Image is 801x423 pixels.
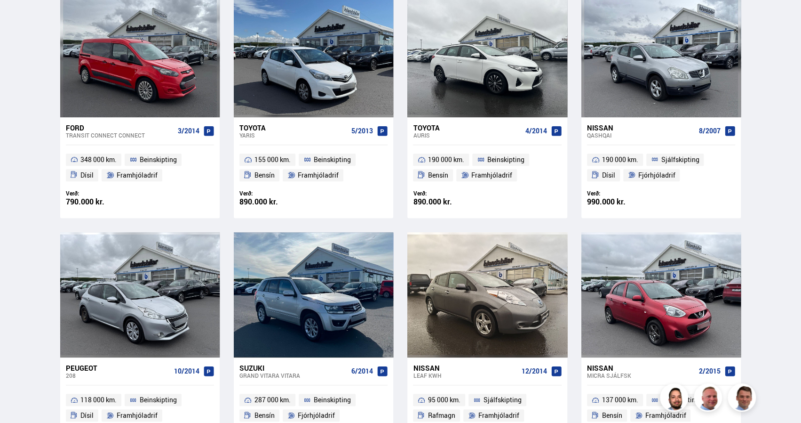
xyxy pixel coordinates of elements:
[254,410,275,421] span: Bensín
[298,170,339,181] span: Framhjóladrif
[587,190,661,197] div: Verð:
[413,364,517,372] div: Nissan
[661,385,690,413] img: nhp88E3Fdnt1Opn2.png
[478,410,519,421] span: Framhjóladrif
[254,170,275,181] span: Bensín
[80,154,117,165] span: 348 000 km.
[413,123,521,132] div: Toyota
[413,372,517,379] div: Leaf KWH
[587,123,695,132] div: Nissan
[254,154,291,165] span: 155 000 km.
[140,154,177,165] span: Beinskipting
[66,198,140,206] div: 790.000 kr.
[428,154,464,165] span: 190 000 km.
[484,394,522,406] span: Sjálfskipting
[428,394,460,406] span: 95 000 km.
[298,410,335,421] span: Fjórhjóladrif
[117,170,158,181] span: Framhjóladrif
[80,394,117,406] span: 118 000 km.
[351,367,373,375] span: 6/2014
[413,198,487,206] div: 890.000 kr.
[66,190,140,197] div: Verð:
[471,170,512,181] span: Framhjóladrif
[314,394,351,406] span: Beinskipting
[140,394,177,406] span: Beinskipting
[602,394,638,406] span: 137 000 km.
[602,410,622,421] span: Bensín
[413,132,521,138] div: Auris
[587,132,695,138] div: Qashqai
[587,198,661,206] div: 990.000 kr.
[239,190,314,197] div: Verð:
[351,127,373,135] span: 5/2013
[239,364,348,372] div: Suzuki
[638,170,675,181] span: Fjórhjóladrif
[699,127,721,135] span: 8/2007
[234,117,393,218] a: Toyota Yaris 5/2013 155 000 km. Beinskipting Bensín Framhjóladrif Verð: 890.000 kr.
[695,385,723,413] img: siFngHWaQ9KaOqBr.png
[581,117,741,218] a: Nissan Qashqai 8/2007 190 000 km. Sjálfskipting Dísil Fjórhjóladrif Verð: 990.000 kr.
[60,117,220,218] a: Ford Transit Connect CONNECT 3/2014 348 000 km. Beinskipting Dísil Framhjóladrif Verð: 790.000 kr.
[522,367,547,375] span: 12/2014
[525,127,547,135] span: 4/2014
[602,154,638,165] span: 190 000 km.
[645,410,686,421] span: Framhjóladrif
[254,394,291,406] span: 287 000 km.
[66,372,170,379] div: 208
[80,170,94,181] span: Dísil
[587,372,695,379] div: Micra SJÁLFSK
[428,410,455,421] span: Rafmagn
[66,132,174,138] div: Transit Connect CONNECT
[174,367,199,375] span: 10/2014
[66,364,170,372] div: Peugeot
[239,132,348,138] div: Yaris
[661,154,699,165] span: Sjálfskipting
[66,123,174,132] div: Ford
[239,123,348,132] div: Toyota
[587,364,695,372] div: Nissan
[239,372,348,379] div: Grand Vitara VITARA
[239,198,314,206] div: 890.000 kr.
[8,4,36,32] button: Open LiveChat chat widget
[117,410,158,421] span: Framhjóladrif
[413,190,487,197] div: Verð:
[178,127,199,135] span: 3/2014
[428,170,448,181] span: Bensín
[487,154,524,165] span: Beinskipting
[80,410,94,421] span: Dísil
[729,385,757,413] img: FbJEzSuNWCJXmdc-.webp
[314,154,351,165] span: Beinskipting
[407,117,567,218] a: Toyota Auris 4/2014 190 000 km. Beinskipting Bensín Framhjóladrif Verð: 890.000 kr.
[699,367,721,375] span: 2/2015
[602,170,615,181] span: Dísil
